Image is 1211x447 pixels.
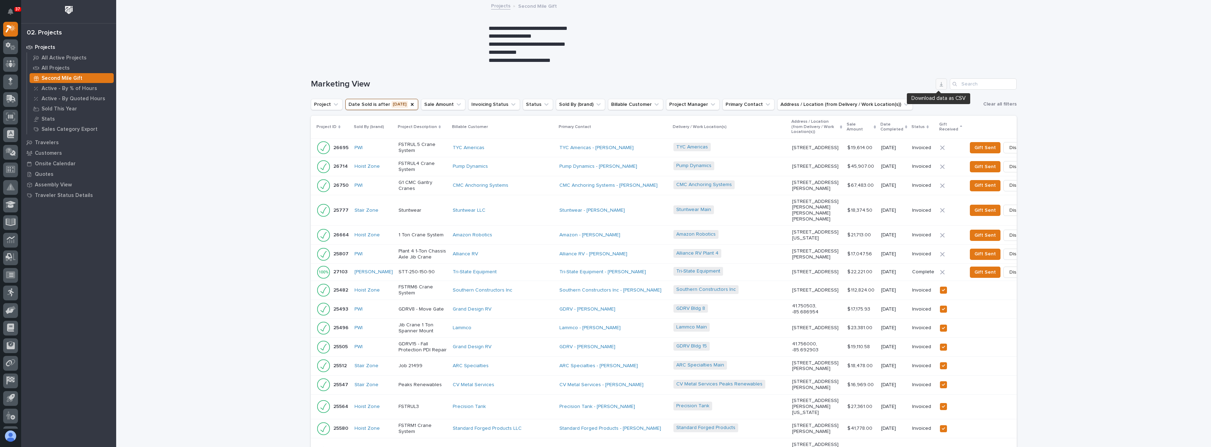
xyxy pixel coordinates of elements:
button: Gift Sent [970,180,1000,191]
p: Quotes [35,171,54,178]
p: Project ID [316,123,337,131]
p: [STREET_ADDRESS] [792,164,842,170]
p: [STREET_ADDRESS][PERSON_NAME] [792,360,842,372]
p: [DATE] [881,404,906,410]
p: Invoiced [912,426,934,432]
a: ARC Specialties [453,363,489,369]
span: Dismiss [1009,181,1026,190]
p: $ 21,713.00 [847,231,872,238]
button: Date Sold [345,99,418,110]
a: GDRV Bldg 15 [676,343,707,349]
a: TYC Americas [676,144,708,150]
p: 26750 [333,181,350,189]
p: [STREET_ADDRESS] [792,145,842,151]
p: Job 21499 [399,363,447,369]
a: GDRV - [PERSON_NAME] [559,344,615,350]
tr: 2548225482 Hoist Zone FSTRM6 Crane SystemSouthern Constructors Inc Southern Constructors Inc - [P... [311,281,1044,300]
button: Gift Sent [970,142,1000,153]
a: PWI [354,344,363,350]
a: ARC Specialties Main [676,362,724,368]
p: [STREET_ADDRESS][PERSON_NAME] [792,423,842,435]
button: Dismiss [1003,142,1032,153]
a: PWI [354,251,363,257]
p: Assembly View [35,182,72,188]
span: Gift Sent [974,143,996,152]
p: [DATE] [881,183,906,189]
p: Peaks Renewables [399,382,447,388]
a: Lammco [453,325,471,331]
p: FSTRUL.5 Crane System [399,142,447,154]
p: Delivery / Work Location(s) [673,123,727,131]
a: Southern Constructors Inc [453,287,512,293]
p: 41.750503, -85.686954 [792,303,842,315]
a: Lammco Main [676,324,707,330]
a: Stair Zone [354,382,378,388]
span: Dismiss [1009,231,1026,240]
p: $ 45,907.00 [847,162,876,170]
p: Invoiced [912,363,934,369]
a: Hoist Zone [354,287,380,293]
a: Pump Dynamics - [PERSON_NAME] [559,164,637,170]
a: Stuntwear - [PERSON_NAME] [559,207,625,213]
a: Lammco - [PERSON_NAME] [559,325,621,331]
input: Search [950,78,1017,90]
p: Date Completed [880,121,903,134]
p: [STREET_ADDRESS][PERSON_NAME] [792,379,842,391]
p: Second Mile Gift [518,2,557,9]
span: Dismiss [1009,250,1026,258]
p: Invoiced [912,306,934,312]
p: Jib Crane 1 Ton Spanner Mount [399,322,447,334]
a: CV Metal Services - [PERSON_NAME] [559,382,644,388]
a: Pump Dynamics [676,163,711,169]
span: Clear all filters [983,101,1017,107]
a: Stuntwear LLC [453,207,485,213]
p: Sold This Year [42,106,77,112]
a: CMC Anchoring Systems - [PERSON_NAME] [559,183,658,189]
span: Gift Sent [974,162,996,171]
p: $ 17,047.56 [847,250,873,257]
a: TYC Americas [453,145,484,151]
p: [DATE] [881,426,906,432]
button: Gift Sent [970,267,1000,278]
p: [DATE] [881,363,906,369]
p: [DATE] [881,207,906,213]
tr: 2558025580 Hoist Zone FSTRM1 Crane SystemStandard Forged Products LLC Standard Forged Products - ... [311,419,1044,438]
button: Dismiss [1003,180,1032,191]
a: Active - By % of Hours [27,83,116,93]
a: ARC Specialties - [PERSON_NAME] [559,363,638,369]
a: Sales Category Export [27,124,116,134]
span: Gift Sent [974,250,996,258]
a: [PERSON_NAME] [354,269,393,275]
h1: Marketing View [311,79,933,89]
tr: 2549325493 PWI GDRV8 - Move GateGrand Design RV GDRV - [PERSON_NAME] GDRV Bldg 8 41.750503, -85.6... [311,300,1044,319]
span: Gift Sent [974,206,996,215]
tr: 2577725777 Stair Zone StuntwearStuntwear LLC Stuntwear - [PERSON_NAME] Stuntwear Main [STREET_ADD... [311,195,1044,225]
a: Alliance RV [453,251,478,257]
a: Amazon - [PERSON_NAME] [559,232,620,238]
a: CV Metal Services [453,382,494,388]
button: Dismiss [1003,161,1032,172]
p: 25512 [333,362,348,369]
p: [DATE] [881,306,906,312]
p: FSTRM6 Crane System [399,284,447,296]
a: Hoist Zone [354,426,380,432]
a: Standard Forged Products LLC [453,426,522,432]
img: Workspace Logo [62,4,75,17]
p: 26714 [333,162,349,170]
a: Stats [27,114,116,124]
p: Travelers [35,140,59,146]
p: [STREET_ADDRESS][PERSON_NAME][US_STATE] [792,398,842,415]
a: CMC Anchoring Systems [676,182,732,188]
span: Gift Sent [974,231,996,240]
p: Active - By Quoted Hours [42,96,105,102]
a: Hoist Zone [354,232,380,238]
p: 37 [15,7,20,12]
p: 41.756000, -85.692903 [792,341,842,353]
p: Invoiced [912,251,934,257]
a: TYC Americas - [PERSON_NAME] [559,145,634,151]
button: Gift Sent [970,230,1000,241]
tr: 2556425564 Hoist Zone FSTRUL3Precision Tank Precision Tank - [PERSON_NAME] Precision Tank [STREET... [311,394,1044,419]
p: [STREET_ADDRESS][PERSON_NAME][PERSON_NAME][PERSON_NAME] [792,199,842,222]
p: $ 23,381.00 [847,324,874,331]
a: Customers [21,148,116,158]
